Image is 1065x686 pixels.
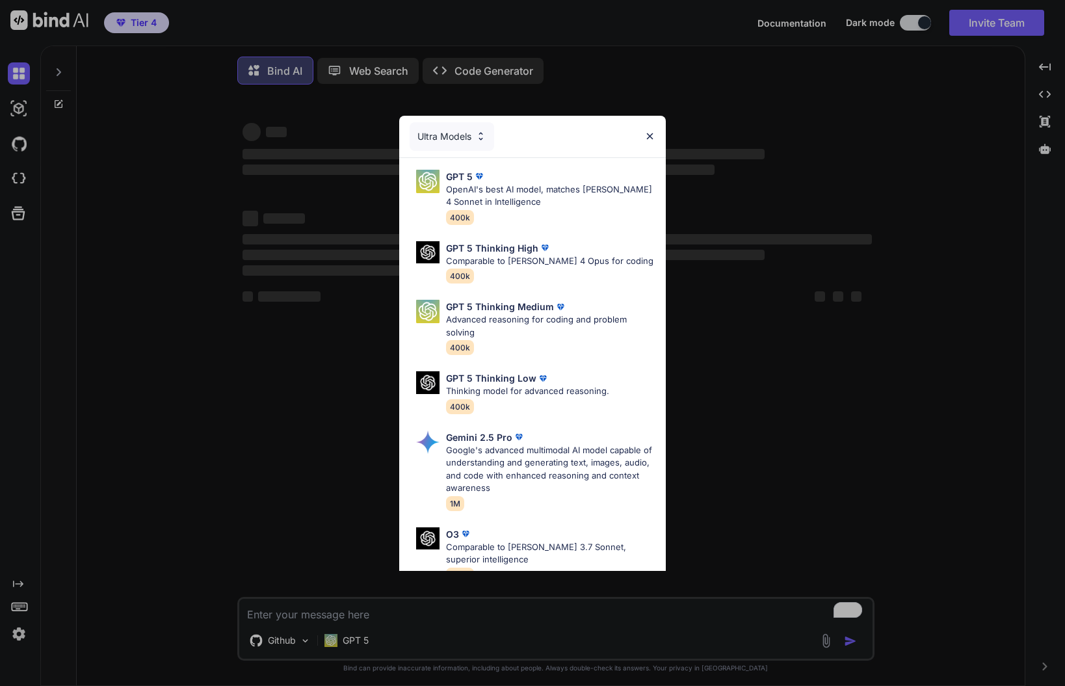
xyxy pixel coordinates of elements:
[446,241,538,255] p: GPT 5 Thinking High
[475,131,486,142] img: Pick Models
[459,527,472,540] img: premium
[446,340,474,355] span: 400k
[416,430,440,454] img: Pick Models
[554,300,567,313] img: premium
[446,444,655,495] p: Google's advanced multimodal AI model capable of understanding and generating text, images, audio...
[446,399,474,414] span: 400k
[416,371,440,394] img: Pick Models
[446,269,474,284] span: 400k
[446,170,473,183] p: GPT 5
[446,371,536,385] p: GPT 5 Thinking Low
[536,372,549,385] img: premium
[644,131,655,142] img: close
[446,541,655,566] p: Comparable to [PERSON_NAME] 3.7 Sonnet, superior intelligence
[446,313,655,339] p: Advanced reasoning for coding and problem solving
[446,385,609,398] p: Thinking model for advanced reasoning.
[416,170,440,193] img: Pick Models
[446,568,474,583] span: 200K
[446,300,554,313] p: GPT 5 Thinking Medium
[512,430,525,443] img: premium
[538,241,551,254] img: premium
[473,170,486,183] img: premium
[446,527,459,541] p: O3
[416,241,440,264] img: Pick Models
[416,300,440,323] img: Pick Models
[446,255,653,268] p: Comparable to [PERSON_NAME] 4 Opus for coding
[446,210,474,225] span: 400k
[446,430,512,444] p: Gemini 2.5 Pro
[416,527,440,550] img: Pick Models
[446,496,464,511] span: 1M
[410,122,494,151] div: Ultra Models
[446,183,655,209] p: OpenAI's best AI model, matches [PERSON_NAME] 4 Sonnet in Intelligence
